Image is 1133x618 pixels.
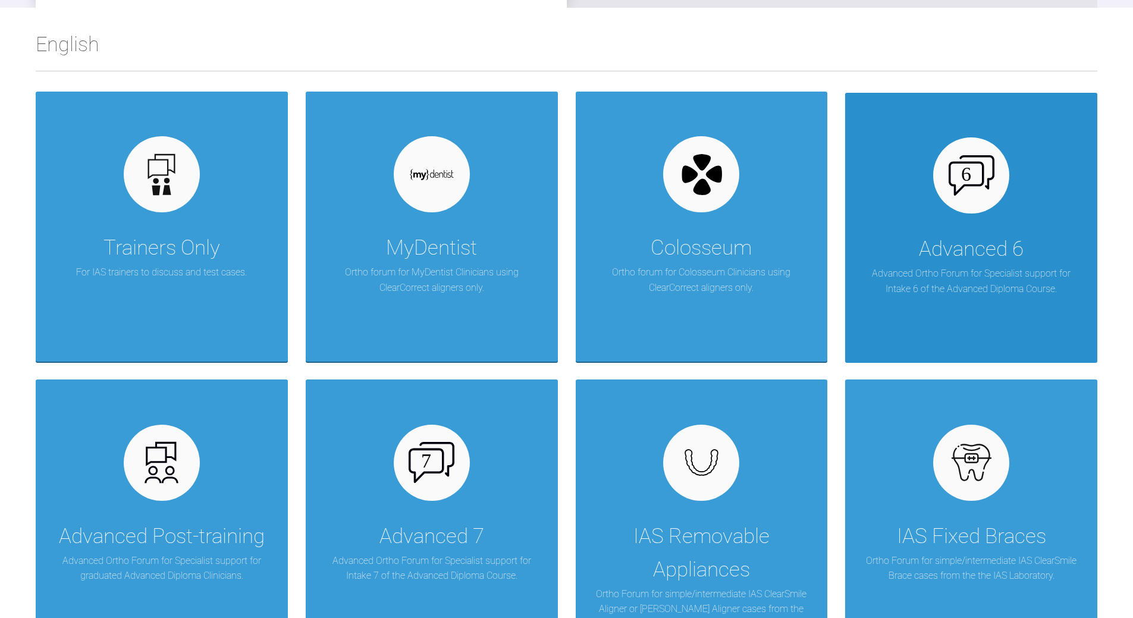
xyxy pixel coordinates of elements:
div: IAS Fixed Braces [897,520,1046,553]
a: MyDentistOrtho forum for MyDentist Clinicians using ClearCorrect aligners only. [306,92,558,362]
div: Advanced 7 [379,520,484,553]
img: fixed.9f4e6236.svg [949,440,994,485]
p: For IAS trainers to discuss and test cases. [76,265,247,280]
img: advanced.73cea251.svg [139,440,184,485]
div: Colosseum [651,231,752,265]
a: Advanced 6Advanced Ortho Forum for Specialist support for Intake 6 of the Advanced Diploma Course. [845,92,1097,362]
a: ColosseumOrtho forum for Colosseum Clinicians using ClearCorrect aligners only. [576,92,828,362]
div: Trainers Only [103,231,220,265]
img: removables.927eaa4e.svg [679,446,724,480]
div: Advanced Post-training [59,520,265,553]
div: Advanced 6 [919,233,1024,266]
p: Advanced Ortho Forum for Specialist support for graduated Advanced Diploma Clinicians. [54,553,270,584]
h2: English [36,28,1097,71]
p: Advanced Ortho Forum for Specialist support for Intake 6 of the Advanced Diploma Course. [863,266,1079,296]
img: colosseum.3af2006a.svg [679,151,724,197]
p: Ortho Forum for simple/intermediate IAS ClearSmile Brace cases from the the IAS Laboratory. [863,553,1079,584]
p: Ortho forum for Colosseum Clinicians using ClearCorrect aligners only. [594,265,810,295]
img: default.3be3f38f.svg [139,152,184,197]
img: advanced-6.cf6970cb.svg [949,155,994,196]
div: IAS Removable Appliances [594,520,810,586]
p: Ortho forum for MyDentist Clinicians using ClearCorrect aligners only. [324,265,540,295]
img: advanced-7.aa0834c3.svg [409,442,454,482]
img: mydentist.1050c378.svg [409,168,454,181]
p: Advanced Ortho Forum for Specialist support for Intake 7 of the Advanced Diploma Course. [324,553,540,584]
div: MyDentist [386,231,477,265]
a: Trainers OnlyFor IAS trainers to discuss and test cases. [36,92,288,362]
